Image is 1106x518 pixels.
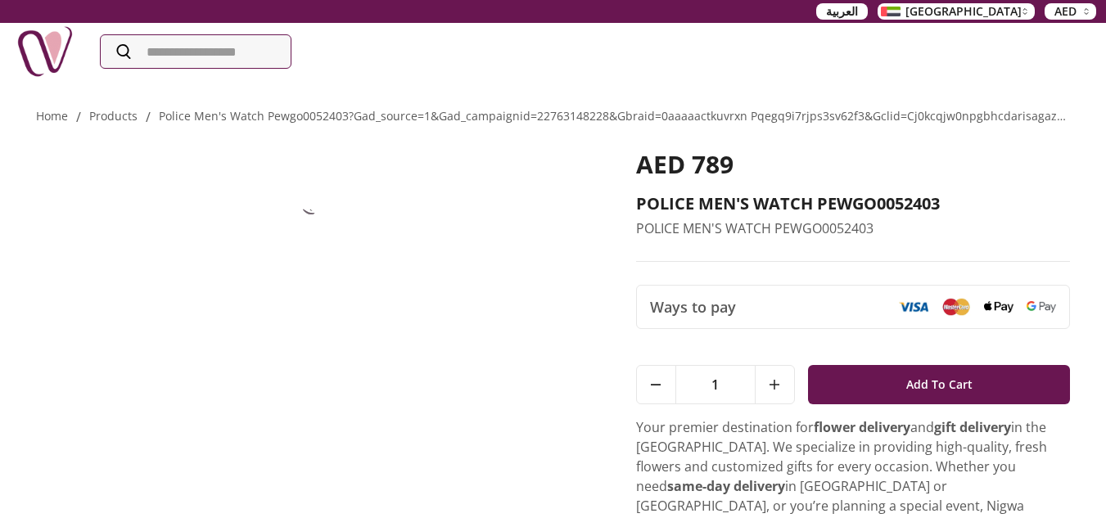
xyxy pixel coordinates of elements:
[667,477,785,495] strong: same-day delivery
[934,418,1011,436] strong: gift delivery
[808,365,1071,404] button: Add To Cart
[676,366,755,403] span: 1
[905,3,1022,20] span: [GEOGRAPHIC_DATA]
[272,150,354,232] img: POLICE MEN'S WATCH PEWGO0052403
[906,370,973,399] span: Add To Cart
[984,301,1013,313] img: Apple Pay
[636,218,1071,238] p: POLICE MEN'S WATCH PEWGO0052403
[16,23,74,80] img: Nigwa-uae-gifts
[36,108,68,124] a: Home
[146,107,151,127] li: /
[636,147,734,181] span: AED 789
[650,295,736,318] span: Ways to pay
[814,418,910,436] strong: flower delivery
[76,107,81,127] li: /
[1027,301,1056,313] img: Google Pay
[1045,3,1096,20] button: AED
[941,298,971,315] img: Mastercard
[826,3,858,20] span: العربية
[636,192,1071,215] h2: POLICE MEN'S WATCH PEWGO0052403
[881,7,901,16] img: Arabic_dztd3n.png
[101,35,291,68] input: Search
[1054,3,1077,20] span: AED
[878,3,1035,20] button: [GEOGRAPHIC_DATA]
[89,108,138,124] a: products
[899,301,928,313] img: Visa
